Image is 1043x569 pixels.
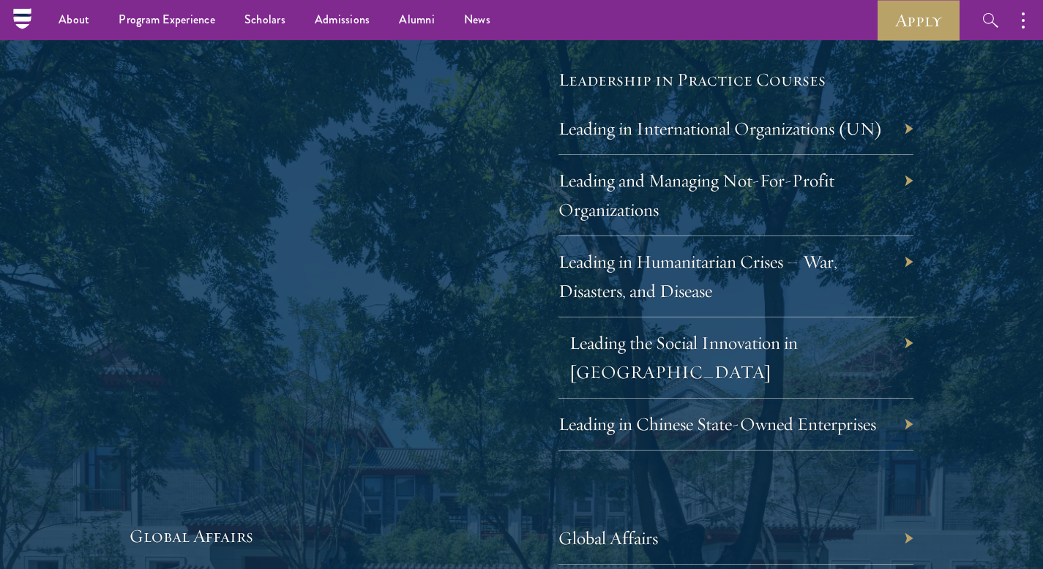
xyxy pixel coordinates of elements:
[558,527,658,549] a: Global Affairs
[558,117,883,140] a: Leading in International Organizations (UN)
[558,67,914,92] h5: Leadership in Practice Courses
[558,412,876,435] a: Leading in Chinese State-Owned Enterprises
[569,331,798,383] a: Leading the Social Innovation in [GEOGRAPHIC_DATA]
[558,250,837,302] a: Leading in Humanitarian Crises – War, Disasters, and Disease
[130,524,485,549] h5: Global Affairs
[558,169,834,221] a: Leading and Managing Not-For-Profit Organizations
